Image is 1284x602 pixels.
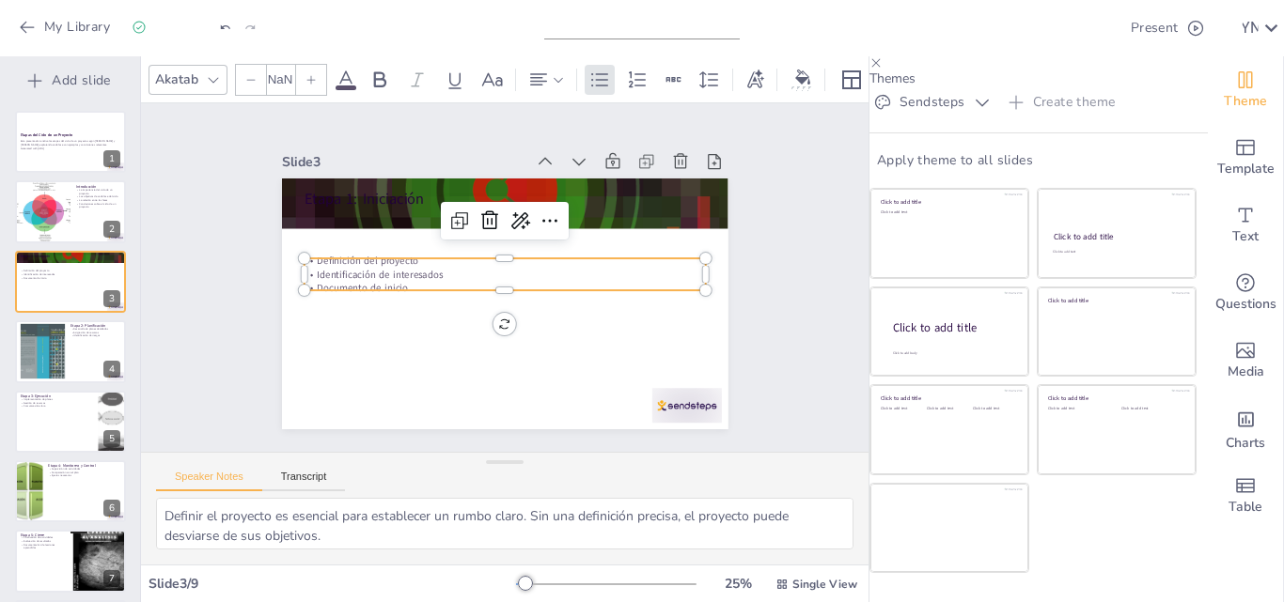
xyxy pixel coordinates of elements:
[15,320,126,382] div: 4
[1048,394,1182,402] div: Click to add title
[881,407,923,411] div: Click to add text
[15,251,126,313] div: 3
[103,430,120,447] div: 5
[21,140,120,147] p: Esta presentación analiza las etapas del ciclo de un proyecto según [PERSON_NAME] y [PERSON_NAME]...
[881,394,1015,402] div: Click to add title
[1228,362,1264,382] span: Media
[48,471,120,474] p: Comparación con el plan
[1208,462,1283,530] div: Add a table
[21,540,65,544] p: Evaluación de resultados
[544,12,720,39] input: Insert title
[869,69,1208,87] p: Themes
[21,270,120,273] p: Definición del proyecto
[1208,192,1283,259] div: Add text boxes
[103,221,120,238] div: 2
[149,575,516,593] div: Slide 3 / 9
[881,198,1015,206] div: Click to add title
[869,87,995,117] button: Sendsteps
[1208,327,1283,394] div: Add images, graphics, shapes or video
[789,69,817,89] div: Background color
[1208,56,1283,124] div: Change the overall theme
[156,498,853,549] textarea: Definir el proyecto es esencial para establecer un rumbo claro. Sin una definición precisa, el pr...
[1215,294,1276,315] span: Questions
[70,328,120,332] p: Desarrollo de planes detallados
[103,500,120,517] div: 6
[76,188,120,194] p: La importancia del ciclo de un proyecto
[151,67,202,92] div: Akatab
[15,460,126,522] div: 6
[15,111,126,173] div: 1
[1053,250,1178,255] div: Click to add text
[837,65,867,95] div: Layout
[869,148,1041,173] button: Apply theme to all slides
[1229,497,1262,517] span: Table
[1226,433,1265,454] span: Charts
[1224,91,1267,112] span: Theme
[15,530,126,592] div: 7
[1217,159,1275,179] span: Template
[21,401,93,405] p: Gestión de recursos
[304,268,705,282] p: Identificación de interesados
[21,133,73,138] strong: Etapas del Ciclo de un Proyecto
[1241,9,1259,47] button: Y N
[70,331,120,334] p: Asignación de recursos
[21,147,120,150] p: Generated with [URL]
[21,272,120,276] p: Identificación de interesados
[973,407,1015,411] div: Click to add text
[304,254,705,268] p: Definición del proyecto
[1123,9,1209,47] button: Present
[21,533,65,538] p: Etapa 5: Cierre
[103,290,120,307] div: 3
[103,150,120,167] div: 1
[103,361,120,378] div: 4
[1241,21,1259,36] div: Y N
[70,323,120,329] p: Etapa 2: Planificación
[282,153,525,171] div: Slide 3
[262,471,346,491] button: Transcript
[1208,259,1283,327] div: Get real-time input from your audience
[21,544,65,550] p: Documentación de lecciones aprendidas
[76,201,120,208] p: Conclusiones sobre el ciclo de un proyecto
[304,189,705,209] p: Etapa 1: Iniciación
[893,351,1011,356] div: Click to add body
[14,12,117,42] button: My Library
[76,183,120,189] p: Introducción
[76,194,120,198] p: Los objetivos de cada fase del ciclo
[1048,407,1107,411] div: Click to add text
[48,463,120,469] p: Etapa 4: Monitoreo y Control
[1208,394,1283,462] div: Add charts and graphs
[21,393,93,398] p: Etapa 3: Ejecución
[48,474,120,478] p: Ajustes necesarios
[9,66,131,96] button: Add slide
[15,391,126,453] div: 5
[1048,296,1182,303] div: Click to add title
[893,320,1013,336] div: Click to add title
[70,334,120,338] p: Identificación de riesgos
[48,467,120,471] p: Supervisión de actividades
[103,570,120,587] div: 7
[132,19,190,37] div: Saved
[21,276,120,280] p: Documento de inicio
[881,210,1015,215] div: Click to add text
[1054,231,1179,242] div: Click to add title
[792,577,857,592] span: Single View
[1232,226,1259,247] span: Text
[927,407,969,411] div: Click to add text
[76,198,120,202] p: La relación entre las fases
[21,254,120,259] p: Etapa 1: Iniciación
[715,575,760,593] div: 25 %
[21,404,93,408] p: Comunicación clara
[741,65,769,95] div: Text effects
[21,536,65,540] p: Finalización de actividades
[304,281,705,295] p: Documento de inicio
[1121,407,1181,411] div: Click to add text
[1003,87,1123,117] button: Create theme
[156,471,262,491] button: Speaker Notes
[1208,124,1283,192] div: Add ready made slides
[1085,9,1120,47] button: Export to PowerPoint
[21,397,93,401] p: Implementación de planes
[15,180,126,242] div: 2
